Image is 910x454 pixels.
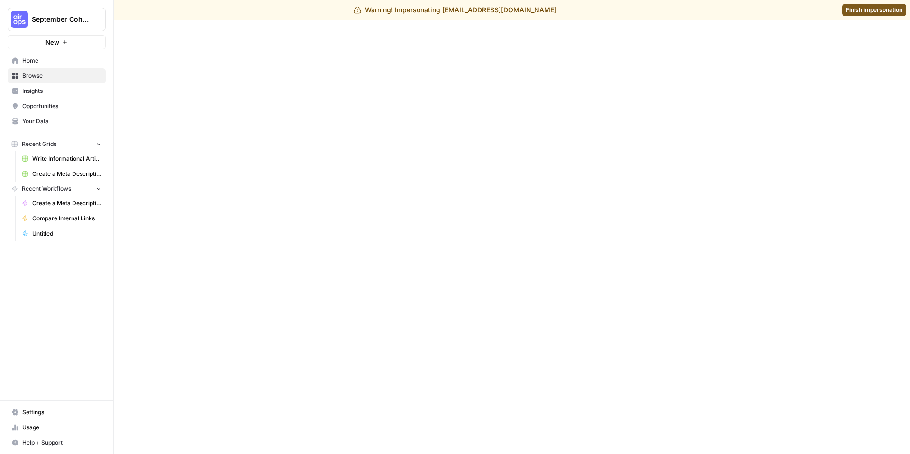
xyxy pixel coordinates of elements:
[8,35,106,49] button: New
[8,435,106,450] button: Help + Support
[32,214,101,223] span: Compare Internal Links
[22,56,101,65] span: Home
[32,229,101,238] span: Untitled
[22,140,56,148] span: Recent Grids
[8,99,106,114] a: Opportunities
[354,5,556,15] div: Warning! Impersonating [EMAIL_ADDRESS][DOMAIN_NAME]
[18,211,106,226] a: Compare Internal Links
[8,68,106,83] a: Browse
[8,83,106,99] a: Insights
[32,170,101,178] span: Create a Meta Description ([PERSON_NAME]
[32,15,89,24] span: September Cohort
[18,151,106,166] a: Write Informational Article
[22,408,101,417] span: Settings
[8,182,106,196] button: Recent Workflows
[32,154,101,163] span: Write Informational Article
[32,199,101,208] span: Create a Meta Description ([PERSON_NAME])
[22,438,101,447] span: Help + Support
[8,114,106,129] a: Your Data
[22,117,101,126] span: Your Data
[8,420,106,435] a: Usage
[842,4,906,16] a: Finish impersonation
[8,405,106,420] a: Settings
[8,53,106,68] a: Home
[846,6,902,14] span: Finish impersonation
[18,166,106,182] a: Create a Meta Description ([PERSON_NAME]
[22,184,71,193] span: Recent Workflows
[22,72,101,80] span: Browse
[22,102,101,110] span: Opportunities
[45,37,59,47] span: New
[8,137,106,151] button: Recent Grids
[8,8,106,31] button: Workspace: September Cohort
[18,196,106,211] a: Create a Meta Description ([PERSON_NAME])
[22,423,101,432] span: Usage
[22,87,101,95] span: Insights
[18,226,106,241] a: Untitled
[11,11,28,28] img: September Cohort Logo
